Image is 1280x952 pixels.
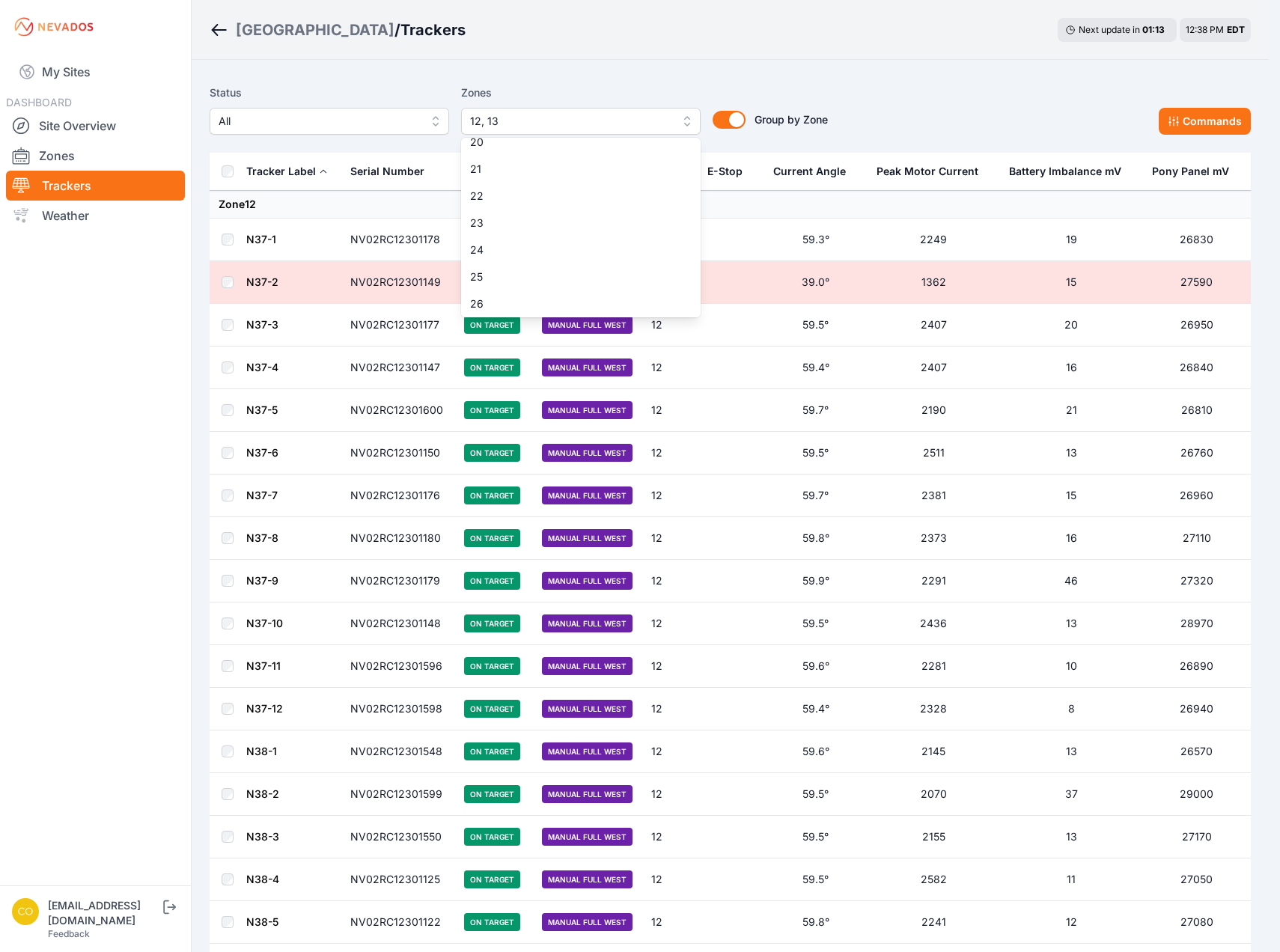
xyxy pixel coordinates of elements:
span: 21 [470,162,674,177]
span: 22 [470,189,674,204]
div: 12, 13 [461,138,701,317]
span: 12, 13 [470,112,671,130]
button: 12, 13 [461,108,701,135]
span: 20 [470,135,674,150]
span: 23 [470,216,674,231]
span: 24 [470,242,674,257]
span: 26 [470,296,674,311]
span: 25 [470,269,674,284]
